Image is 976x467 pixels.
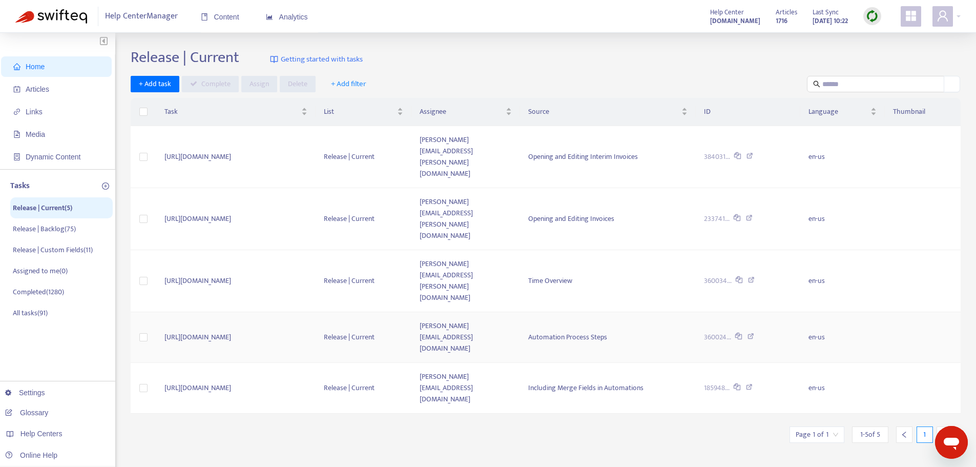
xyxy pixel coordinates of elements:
td: [URL][DOMAIN_NAME] [156,250,316,312]
span: Assignee [420,106,504,117]
td: Release | Current [316,126,411,188]
a: Getting started with tasks [270,48,363,71]
span: Task [164,106,300,117]
span: 185948... [704,382,730,394]
p: Assigned to me ( 0 ) [13,266,68,276]
span: search [813,80,820,88]
span: 360034... [704,275,732,287]
span: Dynamic Content [26,153,80,161]
span: 384031... [704,151,730,163]
td: Release | Current [316,188,411,250]
span: + Add task [139,78,171,90]
a: Online Help [5,451,57,459]
a: [DOMAIN_NAME] [710,15,760,27]
span: file-image [13,131,20,138]
span: Source [528,106,679,117]
button: Complete [182,76,239,92]
p: Tasks [10,180,30,192]
span: 1 - 5 of 5 [860,429,880,440]
span: Language [808,106,868,117]
span: container [13,153,20,160]
span: Time Overview [528,275,572,287]
span: home [13,63,20,70]
th: Thumbnail [885,98,961,126]
span: user [937,10,949,22]
a: Settings [5,389,45,397]
span: Opening and Editing Invoices [528,213,614,225]
img: Swifteq [15,9,87,24]
span: Articles [776,7,797,18]
span: Help Center Manager [105,7,178,26]
td: en-us [800,250,885,312]
span: Articles [26,85,49,93]
th: ID [696,98,800,126]
strong: 1716 [776,15,787,27]
span: Getting started with tasks [281,54,363,66]
span: Content [201,13,239,21]
span: Links [26,108,43,116]
span: appstore [905,10,917,22]
td: [PERSON_NAME][EMAIL_ADDRESS][PERSON_NAME][DOMAIN_NAME] [411,188,520,250]
td: Release | Current [316,312,411,363]
div: 1 [917,427,933,443]
td: en-us [800,188,885,250]
span: left [901,431,908,438]
button: + Add task [131,76,179,92]
span: area-chart [266,13,273,21]
button: Assign [241,76,277,92]
span: Home [26,63,45,71]
span: 233741... [704,213,730,225]
p: Release | Current ( 5 ) [13,202,72,213]
span: Automation Process Steps [528,331,607,343]
td: [PERSON_NAME][EMAIL_ADDRESS][DOMAIN_NAME] [411,363,520,414]
span: Media [26,130,45,138]
span: List [324,106,395,117]
img: image-link [270,55,278,64]
button: Delete [280,76,316,92]
strong: [DATE] 10:22 [813,15,848,27]
h2: Release | Current [131,48,239,67]
span: Help Centers [20,430,63,438]
span: Including Merge Fields in Automations [528,382,643,394]
a: Glossary [5,409,48,417]
iframe: Button to launch messaging window [935,426,968,459]
td: [URL][DOMAIN_NAME] [156,188,316,250]
th: Source [520,98,696,126]
span: plus-circle [102,182,109,190]
img: sync.dc5367851b00ba804db3.png [866,10,879,23]
td: [PERSON_NAME][EMAIL_ADDRESS][PERSON_NAME][DOMAIN_NAME] [411,250,520,312]
span: link [13,108,20,115]
span: Help Center [710,7,744,18]
p: Completed ( 1280 ) [13,287,64,297]
span: book [201,13,208,21]
span: account-book [13,86,20,93]
p: All tasks ( 91 ) [13,308,48,318]
th: Language [800,98,885,126]
td: Release | Current [316,363,411,414]
td: en-us [800,312,885,363]
th: Task [156,98,316,126]
span: Last Sync [813,7,839,18]
td: [PERSON_NAME][EMAIL_ADDRESS][DOMAIN_NAME] [411,312,520,363]
button: + Add filter [323,76,374,92]
td: [URL][DOMAIN_NAME] [156,312,316,363]
span: Analytics [266,13,308,21]
th: List [316,98,411,126]
td: [URL][DOMAIN_NAME] [156,363,316,414]
span: 360024... [704,332,731,343]
p: Release | Backlog ( 75 ) [13,224,76,234]
td: [PERSON_NAME][EMAIL_ADDRESS][PERSON_NAME][DOMAIN_NAME] [411,126,520,188]
td: [URL][DOMAIN_NAME] [156,126,316,188]
span: + Add filter [331,78,366,90]
th: Assignee [411,98,520,126]
span: Opening and Editing Interim Invoices [528,151,638,163]
p: Release | Custom Fields ( 11 ) [13,245,93,255]
td: en-us [800,363,885,414]
td: Release | Current [316,250,411,312]
td: en-us [800,126,885,188]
